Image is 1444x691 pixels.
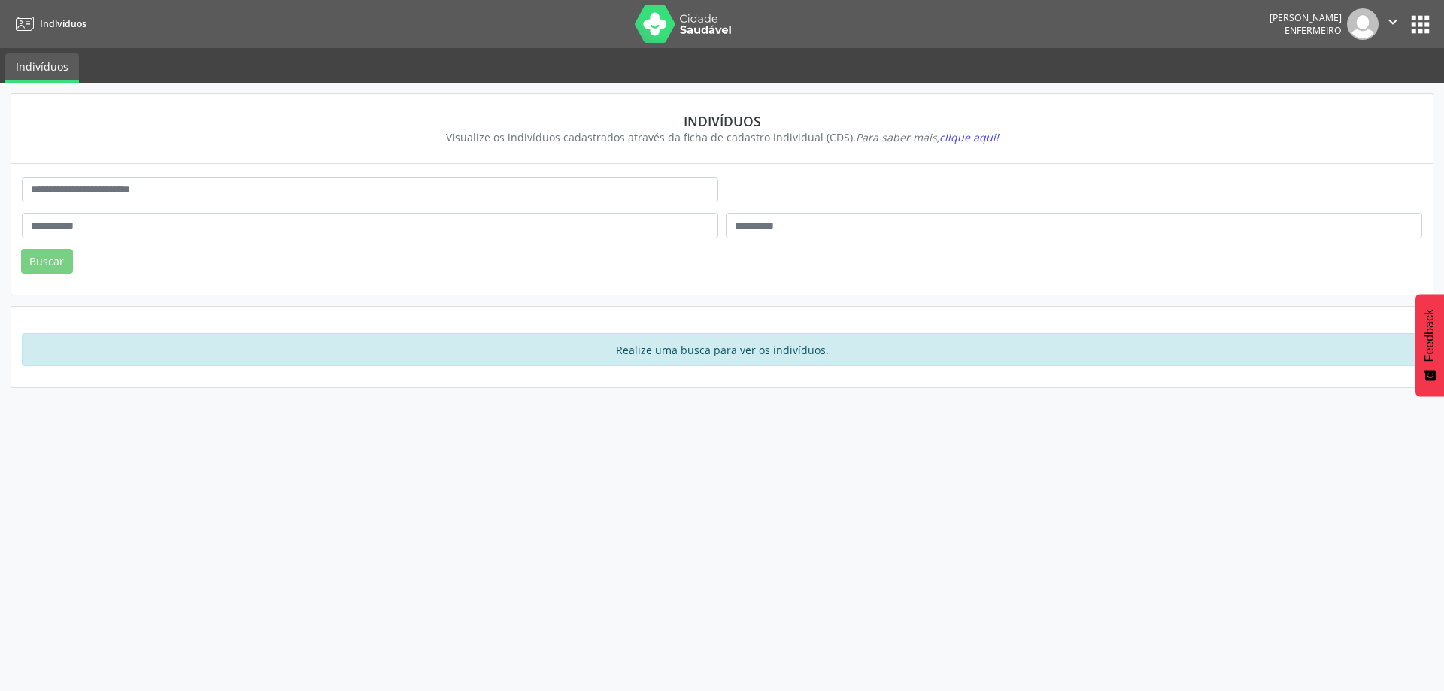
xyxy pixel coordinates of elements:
[1423,309,1436,362] span: Feedback
[32,129,1412,145] div: Visualize os indivíduos cadastrados através da ficha de cadastro individual (CDS).
[856,130,999,144] i: Para saber mais,
[5,53,79,83] a: Indivíduos
[32,113,1412,129] div: Indivíduos
[1407,11,1433,38] button: apps
[939,130,999,144] span: clique aqui!
[21,249,73,274] button: Buscar
[1285,24,1342,37] span: Enfermeiro
[11,11,86,36] a: Indivíduos
[1385,14,1401,30] i: 
[22,333,1422,366] div: Realize uma busca para ver os indivíduos.
[40,17,86,30] span: Indivíduos
[1415,294,1444,396] button: Feedback - Mostrar pesquisa
[1347,8,1379,40] img: img
[1270,11,1342,24] div: [PERSON_NAME]
[1379,8,1407,40] button: 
